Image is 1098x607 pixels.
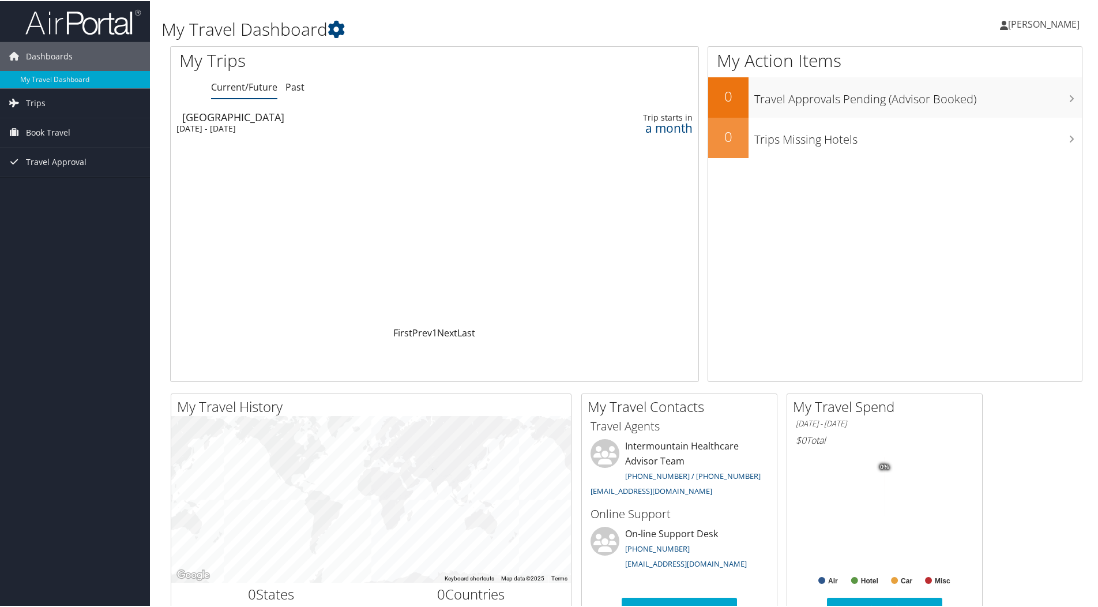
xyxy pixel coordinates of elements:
[591,485,712,495] a: [EMAIL_ADDRESS][DOMAIN_NAME]
[708,117,1082,157] a: 0Trips Missing Hotels
[26,117,70,146] span: Book Travel
[571,111,693,122] div: Trip starts in
[179,47,470,72] h1: My Trips
[551,574,567,580] a: Terms (opens in new tab)
[1008,17,1080,29] span: [PERSON_NAME]
[708,47,1082,72] h1: My Action Items
[793,396,982,415] h2: My Travel Spend
[585,526,774,573] li: On-line Support Desk
[437,325,457,338] a: Next
[625,542,690,553] a: [PHONE_NUMBER]
[26,41,73,70] span: Dashboards
[625,557,747,568] a: [EMAIL_ADDRESS][DOMAIN_NAME]
[285,80,304,92] a: Past
[432,325,437,338] a: 1
[457,325,475,338] a: Last
[380,583,563,603] h2: Countries
[1000,6,1091,40] a: [PERSON_NAME]
[248,583,256,602] span: 0
[571,122,693,132] div: a month
[796,433,973,445] h6: Total
[880,463,889,470] tspan: 0%
[754,125,1082,147] h3: Trips Missing Hotels
[161,16,781,40] h1: My Travel Dashboard
[585,438,774,500] li: Intermountain Healthcare Advisor Team
[26,147,87,175] span: Travel Approval
[708,85,749,105] h2: 0
[796,433,806,445] span: $0
[25,8,141,35] img: airportal-logo.png
[588,396,777,415] h2: My Travel Contacts
[591,417,768,433] h3: Travel Agents
[708,76,1082,117] a: 0Travel Approvals Pending (Advisor Booked)
[501,574,544,580] span: Map data ©2025
[625,470,761,480] a: [PHONE_NUMBER] / [PHONE_NUMBER]
[591,505,768,521] h3: Online Support
[708,126,749,145] h2: 0
[26,88,46,117] span: Trips
[935,576,950,584] text: Misc
[211,80,277,92] a: Current/Future
[828,576,838,584] text: Air
[177,396,571,415] h2: My Travel History
[182,111,503,121] div: [GEOGRAPHIC_DATA]
[901,576,912,584] text: Car
[437,583,445,602] span: 0
[176,122,497,133] div: [DATE] - [DATE]
[174,567,212,582] a: Open this area in Google Maps (opens a new window)
[861,576,878,584] text: Hotel
[174,567,212,582] img: Google
[754,84,1082,106] h3: Travel Approvals Pending (Advisor Booked)
[393,325,412,338] a: First
[180,583,363,603] h2: States
[445,574,494,582] button: Keyboard shortcuts
[412,325,432,338] a: Prev
[796,417,973,428] h6: [DATE] - [DATE]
